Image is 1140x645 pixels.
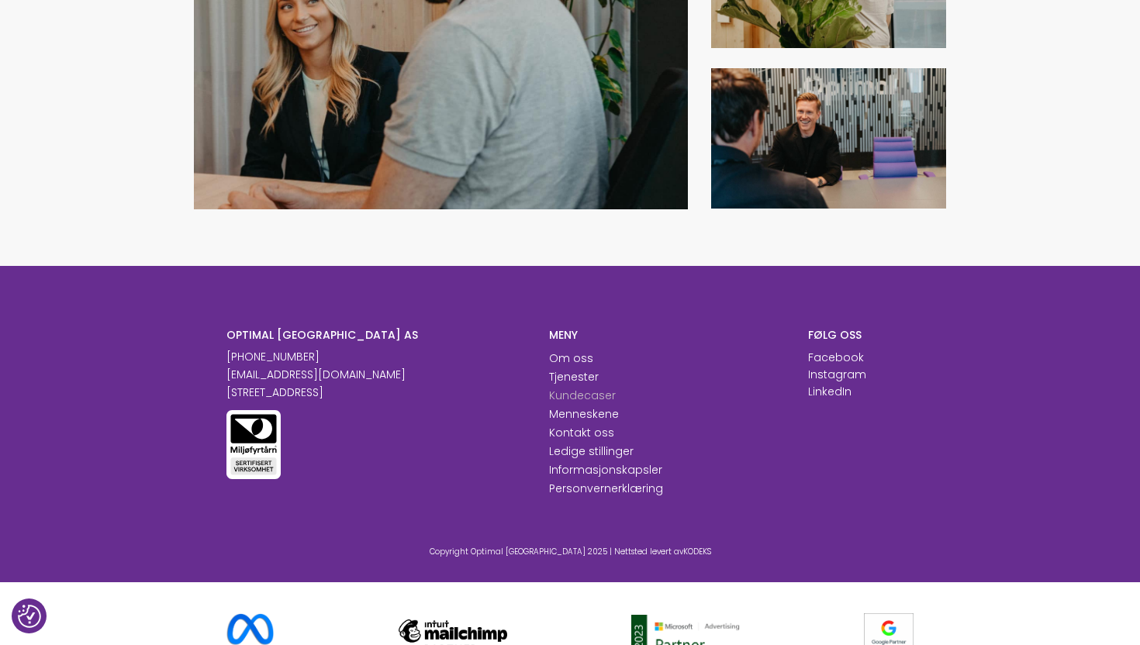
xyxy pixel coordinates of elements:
button: Samtykkepreferanser [18,605,41,628]
span: Nettsted levert av [614,546,711,557]
p: [STREET_ADDRESS] [226,385,527,401]
a: KODEKS [683,546,711,557]
span: | [610,546,612,557]
a: Menneskene [549,406,619,422]
a: Facebook [808,350,864,365]
a: Instagram [808,367,866,382]
a: Kontakt oss [549,425,614,440]
h6: MENY [549,328,784,342]
h6: OPTIMAL [GEOGRAPHIC_DATA] AS [226,328,527,342]
a: LinkedIn [808,384,852,399]
p: Facebook [808,350,864,366]
a: Tjenester [549,369,599,385]
a: Om oss [549,350,593,366]
img: Revisit consent button [18,605,41,628]
a: [EMAIL_ADDRESS][DOMAIN_NAME] [226,367,406,382]
a: Personvernerklæring [549,481,663,496]
span: Copyright Optimal [GEOGRAPHIC_DATA] 2025 [430,546,607,557]
a: Ledige stillinger [549,443,634,459]
p: Instagram [808,367,866,383]
a: Kundecaser [549,388,616,403]
img: Miljøfyrtårn sertifisert virksomhet [226,410,281,479]
a: Informasjonskapsler [549,462,662,478]
h6: FØLG OSS [808,328,914,342]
